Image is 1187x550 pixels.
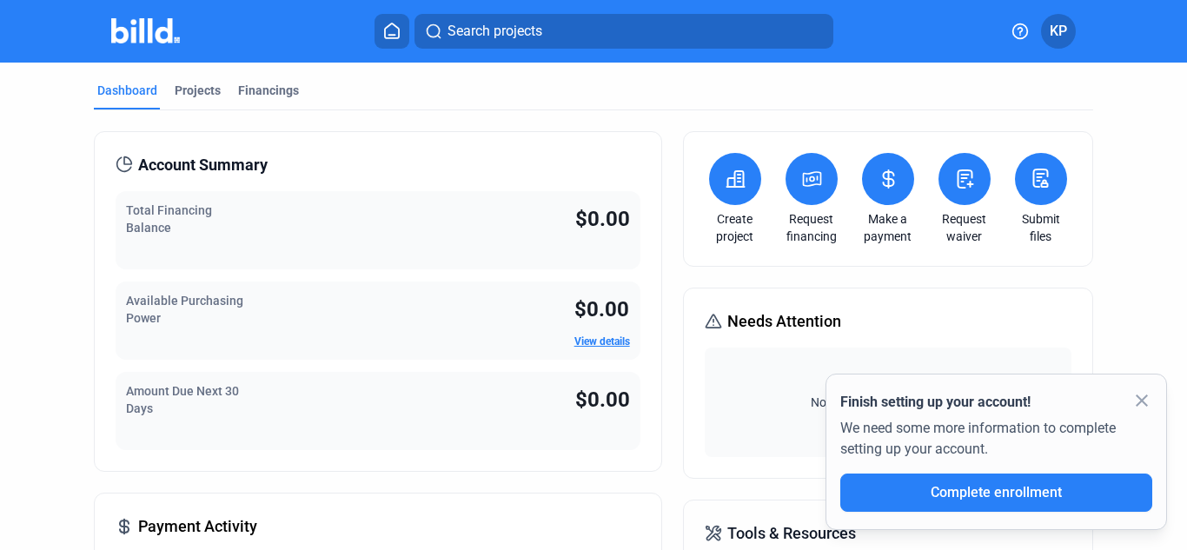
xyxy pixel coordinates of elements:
span: Payment Activity [138,514,257,539]
span: $0.00 [575,388,630,412]
span: $0.00 [575,207,630,231]
img: Billd Company Logo [111,18,180,43]
span: Amount Due Next 30 Days [126,384,239,415]
div: Dashboard [97,82,157,99]
mat-icon: close [1131,390,1152,411]
span: $0.00 [574,297,629,321]
div: Finish setting up your account! [840,392,1152,413]
span: Tools & Resources [727,521,856,546]
div: We need some more information to complete setting up your account. [840,413,1152,474]
a: Make a payment [858,210,918,245]
span: Account Summary [138,153,268,177]
a: Request financing [781,210,842,245]
a: View details [574,335,630,348]
span: KP [1050,21,1067,42]
div: Projects [175,82,221,99]
span: Total Financing Balance [126,203,212,235]
span: Available Purchasing Power [126,294,243,325]
span: Complete enrollment [931,484,1062,500]
a: Submit files [1011,210,1071,245]
span: No items requiring attention. [712,394,1064,411]
span: Needs Attention [727,309,841,334]
a: Create project [705,210,766,245]
button: Search projects [414,14,833,49]
a: Request waiver [934,210,995,245]
button: KP [1041,14,1076,49]
div: Financings [238,82,299,99]
button: Complete enrollment [840,474,1152,512]
span: Search projects [448,21,542,42]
